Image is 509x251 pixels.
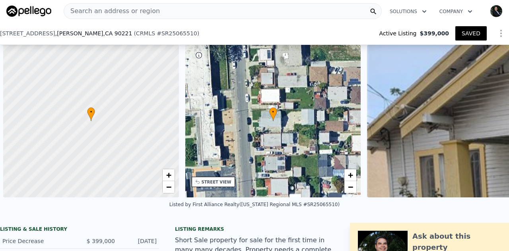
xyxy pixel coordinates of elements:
div: [DATE] [121,237,157,245]
img: avatar [490,5,503,17]
span: + [348,170,353,180]
span: CRMLS [136,30,155,37]
span: Search an address or region [64,6,160,16]
div: • [87,107,95,121]
span: # SR25065510 [157,30,197,37]
span: $ 399,000 [87,238,115,244]
div: STREET VIEW [202,179,231,185]
button: Show Options [493,25,509,41]
a: Zoom out [344,181,356,193]
button: SAVED [455,26,487,41]
div: Listing remarks [175,226,334,232]
img: Pellego [6,6,51,17]
span: − [348,182,353,192]
div: Price Decrease [2,237,73,245]
span: + [166,170,171,180]
a: Zoom out [163,181,175,193]
button: Company [433,4,479,19]
div: ( ) [134,29,199,37]
span: • [87,108,95,116]
button: Solutions [383,4,433,19]
div: Listed by First Alliance Realty ([US_STATE] Regional MLS #SR25065510) [169,202,340,207]
span: , CA 90221 [103,30,132,37]
span: • [269,108,277,116]
a: Zoom in [163,169,175,181]
a: Zoom in [344,169,356,181]
span: − [166,182,171,192]
span: , [PERSON_NAME] [55,29,132,37]
span: Active Listing [379,29,420,37]
span: $399,000 [420,29,449,37]
div: • [269,107,277,121]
